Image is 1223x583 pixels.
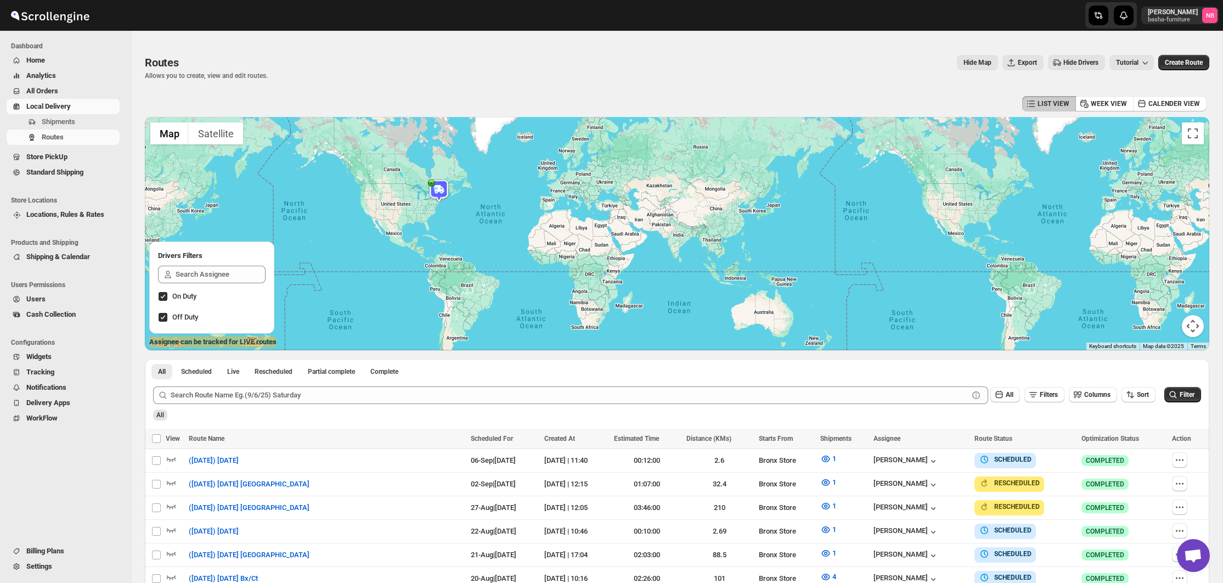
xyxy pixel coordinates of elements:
div: 00:12:00 [614,455,680,466]
b: SCHEDULED [994,456,1032,463]
button: Delivery Apps [7,395,120,411]
span: WorkFlow [26,414,58,422]
div: [PERSON_NAME] [873,456,939,467]
button: All Orders [7,83,120,99]
button: All routes [151,364,172,379]
div: [DATE] | 11:40 [544,455,608,466]
span: Partial complete [308,367,355,376]
a: Open chat [1177,539,1210,572]
span: ([DATE]) [DATE] [GEOGRAPHIC_DATA] [189,502,309,513]
b: SCHEDULED [994,574,1032,581]
div: [DATE] | 10:46 [544,526,608,537]
button: Notifications [7,380,120,395]
span: Distance (KMs) [686,435,731,442]
span: Complete [370,367,398,376]
div: 210 [686,502,752,513]
span: Action [1172,435,1191,442]
span: Users [26,295,46,303]
text: NB [1206,12,1214,19]
span: Export [1018,58,1037,67]
div: Bronx Store [759,455,814,466]
div: Bronx Store [759,550,814,560]
div: Bronx Store [759,502,814,513]
button: Shipments [7,114,120,130]
span: Estimated Time [614,435,659,442]
label: Assignee can be tracked for LIVE routes [149,337,277,347]
span: 02-Sep | [DATE] [471,480,516,488]
div: 01:07:00 [614,479,680,490]
div: 00:10:00 [614,526,680,537]
button: Settings [7,559,120,574]
input: Search Assignee [176,266,266,283]
button: SCHEDULED [979,525,1032,536]
span: Filters [1040,391,1058,399]
img: ScrollEngine [9,2,91,29]
span: CALENDER VIEW [1148,99,1200,108]
span: COMPLETED [1086,574,1124,583]
span: Scheduled [181,367,212,376]
button: WEEK VIEW [1075,96,1134,111]
button: Filter [1164,387,1201,402]
div: Bronx Store [759,479,814,490]
button: Hide Drivers [1048,55,1105,70]
div: 03:46:00 [614,502,680,513]
div: 2.6 [686,455,752,466]
span: Settings [26,562,52,570]
span: Users Permissions [11,281,124,289]
span: Cash Collection [26,310,76,318]
span: 27-Aug | [DATE] [471,503,516,512]
span: Rescheduled [255,367,292,376]
button: Cash Collection [7,307,120,322]
span: Tracking [26,368,54,376]
span: Route Name [189,435,224,442]
span: All [158,367,166,376]
button: [PERSON_NAME] [873,526,939,537]
a: Open this area in Google Maps (opens a new window) [148,336,184,350]
button: Tutorial [1109,55,1154,70]
button: SCHEDULED [979,548,1032,559]
span: Off Duty [172,313,198,321]
span: 1 [832,478,836,486]
span: 22-Aug | [DATE] [471,527,516,535]
a: Terms [1191,343,1206,349]
button: Show street map [150,122,189,144]
button: Home [7,53,120,68]
span: Tutorial [1116,59,1139,66]
span: All [156,411,164,419]
button: WorkFlow [7,411,120,426]
span: Locations, Rules & Rates [26,210,104,218]
button: Billing Plans [7,543,120,559]
span: Shipping & Calendar [26,253,90,261]
span: Sort [1137,391,1149,399]
button: Sort [1121,387,1156,402]
span: COMPLETED [1086,503,1124,512]
button: Users [7,291,120,307]
button: Toggle fullscreen view [1182,122,1204,144]
span: Store Locations [11,196,124,205]
p: [PERSON_NAME] [1148,8,1198,16]
span: Shipments [42,117,75,126]
button: RESCHEDULED [979,501,1040,512]
span: Optimization Status [1081,435,1139,442]
span: Route Status [974,435,1012,442]
div: 02:03:00 [614,550,680,560]
span: Widgets [26,352,52,361]
span: WEEK VIEW [1091,99,1127,108]
span: 1 [832,525,836,534]
span: Filter [1180,391,1194,399]
span: Created At [544,435,575,442]
button: ([DATE]) [DATE] [182,523,245,540]
input: Search Route Name Eg.(9/6/25) Saturday [171,386,968,404]
button: ([DATE]) [DATE] [GEOGRAPHIC_DATA] [182,475,316,493]
span: Delivery Apps [26,399,70,407]
span: Starts From [759,435,793,442]
button: Routes [7,130,120,145]
span: All Orders [26,87,58,95]
span: 20-Aug | [DATE] [471,574,516,582]
button: 1 [814,521,843,539]
img: Google [148,336,184,350]
div: [PERSON_NAME] [873,550,939,561]
span: ([DATE]) [DATE] [189,455,239,466]
button: ([DATE]) [DATE] [182,452,245,469]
